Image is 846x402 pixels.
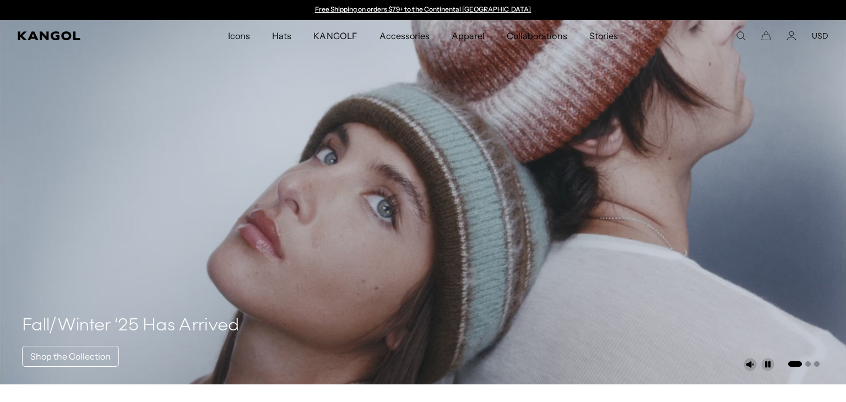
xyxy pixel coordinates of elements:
[22,346,119,367] a: Shop the Collection
[589,20,618,52] span: Stories
[18,31,150,40] a: Kangol
[788,361,802,367] button: Go to slide 1
[507,20,567,52] span: Collaborations
[310,6,536,14] div: 1 of 2
[379,20,430,52] span: Accessories
[787,359,820,368] ul: Select a slide to show
[736,31,746,41] summary: Search here
[441,20,496,52] a: Apparel
[496,20,578,52] a: Collaborations
[261,20,302,52] a: Hats
[313,20,357,52] span: KANGOLF
[761,31,771,41] button: Cart
[22,315,240,337] h4: Fall/Winter ‘25 Has Arrived
[368,20,441,52] a: Accessories
[217,20,261,52] a: Icons
[805,361,811,367] button: Go to slide 2
[302,20,368,52] a: KANGOLF
[814,361,820,367] button: Go to slide 3
[744,358,757,371] button: Unmute
[452,20,485,52] span: Apparel
[228,20,250,52] span: Icons
[812,31,828,41] button: USD
[272,20,291,52] span: Hats
[761,358,774,371] button: Pause
[315,5,532,13] a: Free Shipping on orders $79+ to the Continental [GEOGRAPHIC_DATA]
[787,31,796,41] a: Account
[310,6,536,14] slideshow-component: Announcement bar
[578,20,629,52] a: Stories
[310,6,536,14] div: Announcement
